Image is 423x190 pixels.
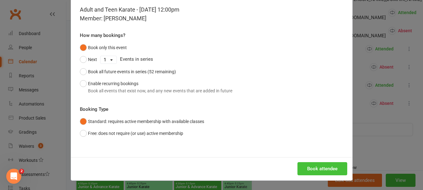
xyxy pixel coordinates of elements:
[88,87,232,94] div: Book all events that exist now, and any new events that are added in future
[19,169,24,174] span: 2
[80,42,127,54] button: Book only this event
[80,116,204,127] button: Standard: requires active membership with available classes
[88,68,176,75] div: Book all future events in series (52 remaining)
[297,162,347,175] button: Book attendee
[80,5,343,23] div: Adult and Teen Karate - [DATE] 12:00pm Member: [PERSON_NAME]
[80,32,125,39] label: How many bookings?
[80,105,108,113] label: Booking Type
[6,169,21,184] iframe: Intercom live chat
[80,54,97,65] button: Next
[80,78,232,97] button: Enable recurring bookingsBook all events that exist now, and any new events that are added in future
[80,127,183,139] button: Free: does not require (or use) active membership
[80,54,343,65] div: Events in series
[80,66,176,78] button: Book all future events in series (52 remaining)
